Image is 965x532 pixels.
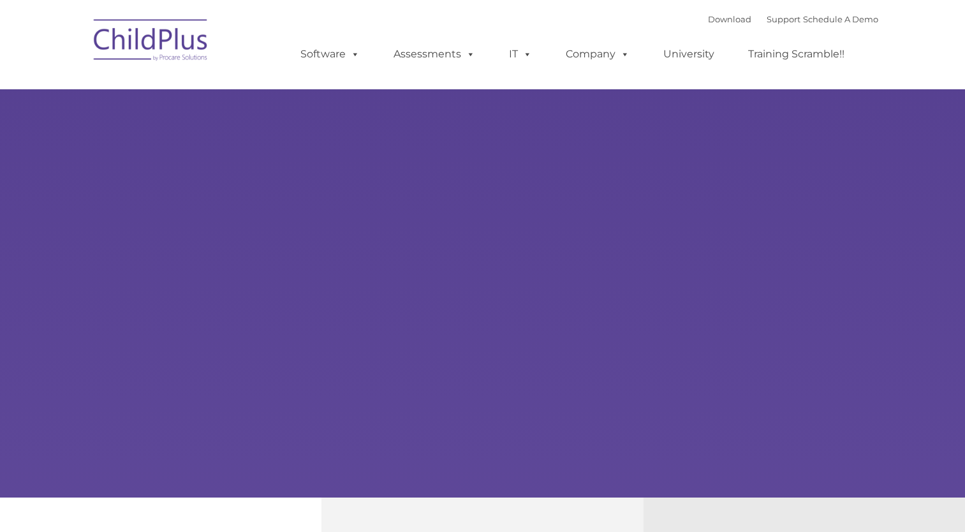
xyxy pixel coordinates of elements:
a: Company [553,41,642,67]
a: Assessments [381,41,488,67]
a: Software [288,41,372,67]
img: ChildPlus by Procare Solutions [87,10,215,74]
a: IT [496,41,545,67]
a: Training Scramble!! [735,41,857,67]
a: Download [708,14,751,24]
a: Schedule A Demo [803,14,878,24]
font: | [708,14,878,24]
a: University [651,41,727,67]
a: Support [767,14,800,24]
